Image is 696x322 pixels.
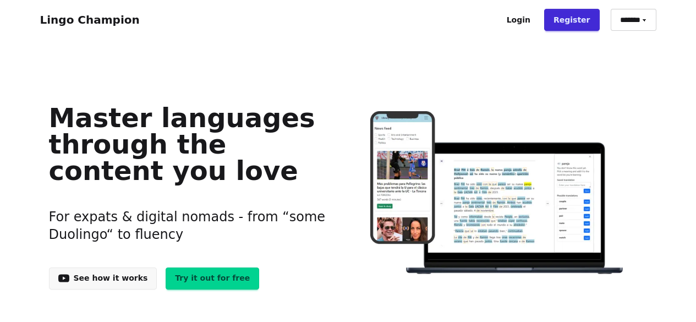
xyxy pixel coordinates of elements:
a: See how it works [49,268,157,290]
a: Register [544,9,600,31]
img: Learn languages online [348,111,647,276]
h3: For expats & digital nomads - from “some Duolingo“ to fluency [49,195,331,256]
a: Try it out for free [166,268,259,290]
h1: Master languages through the content you love [49,105,331,184]
a: Lingo Champion [40,13,140,26]
a: Login [497,9,540,31]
